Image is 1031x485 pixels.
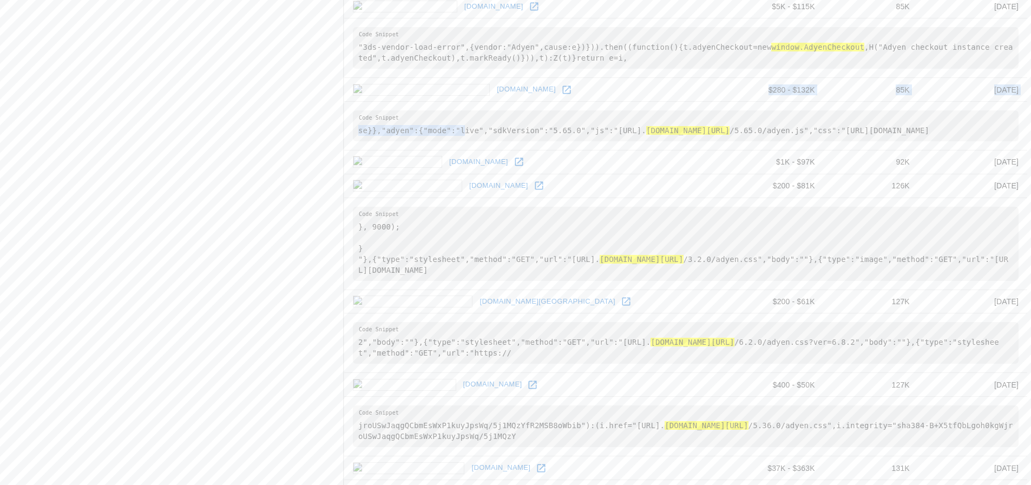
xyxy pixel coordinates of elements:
td: $280 - $132K [723,78,823,102]
a: Open thirdspace.london in new window [618,293,634,310]
a: Open elisabettafranchi.com in new window [559,82,575,98]
a: Open cyberobics.com in new window [531,178,547,194]
img: cyberobics.com icon [353,180,462,192]
td: [DATE] [918,150,1027,174]
td: 127K [824,290,918,313]
a: Open questico.de in new window [511,154,527,170]
td: $200 - $81K [723,174,823,198]
pre: se}},"adyen":{"mode":"live","sdkVersion":"5.65.0","js":"[URL]. /5.65.0/adyen.js","css":"[URL][DOM... [353,110,1019,141]
pre: jroUSwJaqgQCbmEsWxP1kuyJpsWq/5j1MQzYfR2MSB8oWbib"):(i.href="[URL]. /5.36.0/adyen.css",i.integrity... [353,405,1019,447]
td: [DATE] [918,373,1027,397]
img: elisabettafranchi.com icon [353,84,490,96]
img: thirdspace.london icon [353,296,472,307]
td: [DATE] [918,290,1027,313]
hl: [DOMAIN_NAME][URL] [646,126,730,135]
a: [DOMAIN_NAME] [461,376,525,393]
a: [DOMAIN_NAME] [494,81,559,98]
td: [DATE] [918,456,1027,480]
td: 92K [824,150,918,174]
td: [DATE] [918,78,1027,102]
td: $37K - $363K [723,456,823,480]
td: [DATE] [918,174,1027,198]
img: gymsystem.se icon [353,379,456,391]
a: [DOMAIN_NAME] [469,460,533,476]
img: brain-effect.com icon [353,462,464,474]
td: $400 - $50K [723,373,823,397]
hl: [DOMAIN_NAME][URL] [600,255,683,264]
td: $1K - $97K [723,150,823,174]
a: [DOMAIN_NAME] [446,154,511,171]
pre: 2","body":""},{"type":"stylesheet","method":"GET","url":"[URL]. /6.2.0/adyen.css?ver=6.8.2","body... [353,322,1019,364]
td: 85K [824,78,918,102]
img: questico.de icon [353,156,442,168]
hl: [DOMAIN_NAME][URL] [665,421,748,430]
td: 131K [824,456,918,480]
td: $200 - $61K [723,290,823,313]
hl: window.AdyenCheckout [771,43,864,51]
a: Open brain-effect.com in new window [533,460,549,476]
img: baldmove.com icon [353,1,457,12]
td: 126K [824,174,918,198]
a: [DOMAIN_NAME] [467,178,531,194]
td: 127K [824,373,918,397]
a: Open gymsystem.se in new window [524,377,541,393]
a: [DOMAIN_NAME][GEOGRAPHIC_DATA] [477,293,618,310]
hl: [DOMAIN_NAME][URL] [651,338,734,346]
pre: }, 9000); } "},{"type":"stylesheet","method":"GET","url":"[URL]. /3.2.0/adyen.css","body":""},{"t... [353,207,1019,281]
pre: "3ds-vendor-load-error",{vendor:"Adyen",cause:e})})).then((function(){t.adyenCheckout=new ,H("Ady... [353,27,1019,69]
